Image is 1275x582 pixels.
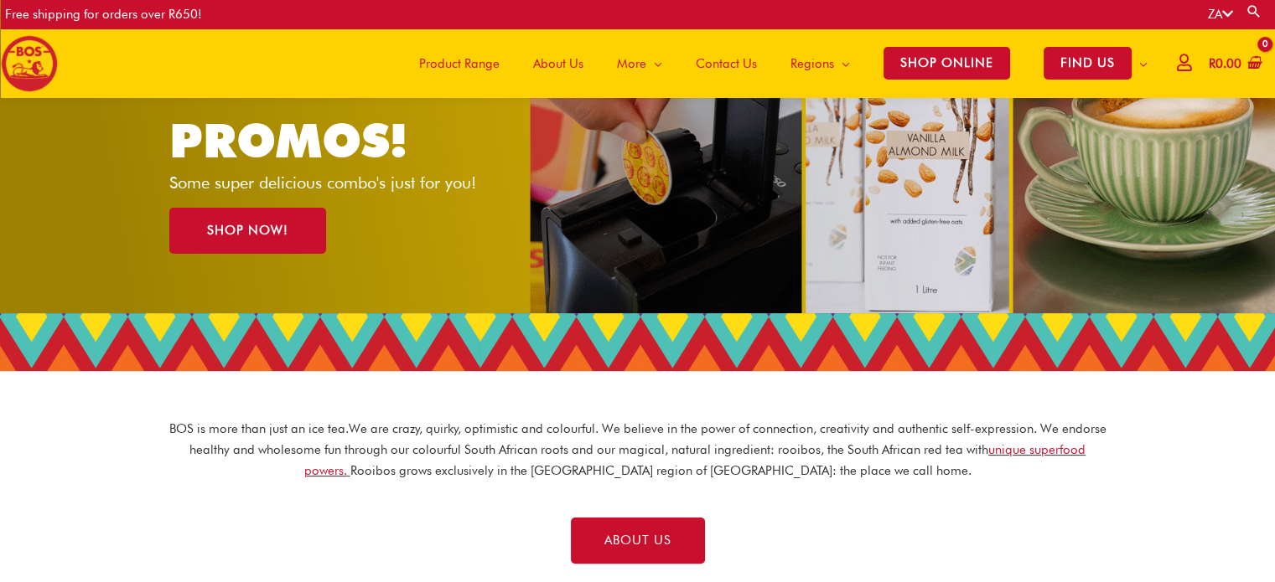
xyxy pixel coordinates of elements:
[884,47,1010,80] span: SHOP ONLINE
[617,39,646,89] span: More
[169,174,505,191] p: Some super delicious combo's just for you!
[1044,47,1132,80] span: FIND US
[600,28,679,98] a: More
[1208,7,1233,22] a: ZA
[774,28,867,98] a: Regions
[1209,56,1241,71] bdi: 0.00
[1209,56,1215,71] span: R
[679,28,774,98] a: Contact Us
[402,28,516,98] a: Product Range
[304,442,1086,478] a: unique superfood powers.
[790,39,834,89] span: Regions
[390,28,1164,98] nav: Site Navigation
[696,39,757,89] span: Contact Us
[419,39,500,89] span: Product Range
[867,28,1027,98] a: SHOP ONLINE
[168,419,1107,481] p: BOS is more than just an ice tea. We are crazy, quirky, optimistic and colourful. We believe in t...
[207,224,288,237] span: SHOP NOW!
[571,518,705,564] a: ABOUT US
[533,39,583,89] span: About Us
[1,35,58,92] img: BOS logo finals-200px
[169,208,326,254] a: SHOP NOW!
[1246,3,1262,19] a: Search button
[1205,45,1262,83] a: View Shopping Cart, empty
[604,534,671,547] span: ABOUT US
[516,28,600,98] a: About Us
